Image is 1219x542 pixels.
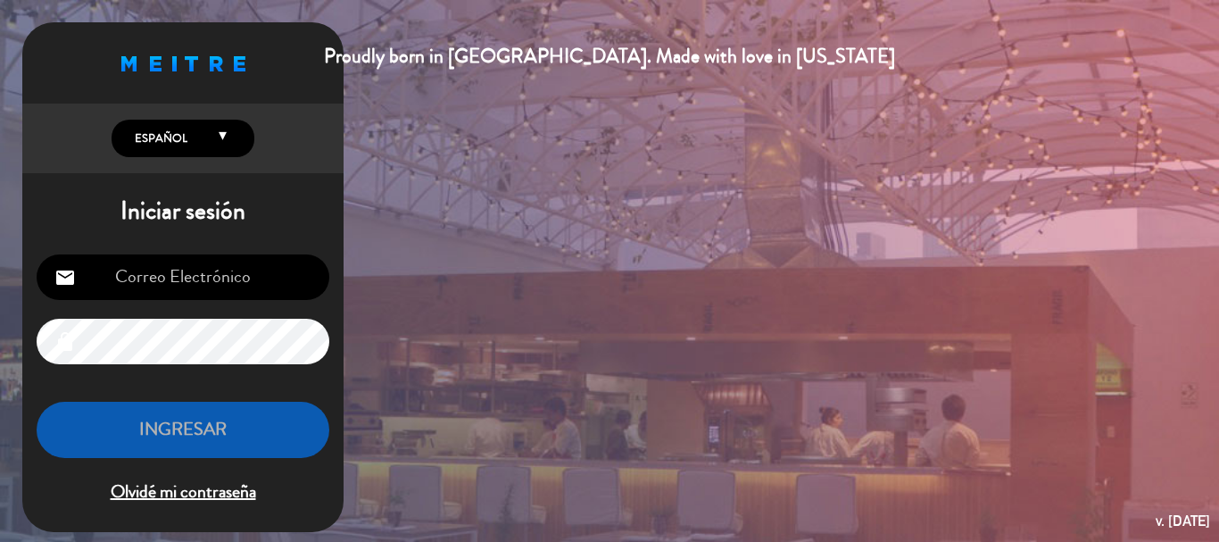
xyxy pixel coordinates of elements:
button: INGRESAR [37,402,329,458]
i: lock [54,331,76,353]
input: Correo Electrónico [37,254,329,300]
i: email [54,267,76,288]
span: Español [130,129,187,147]
div: v. [DATE] [1156,509,1210,533]
span: Olvidé mi contraseña [37,478,329,507]
h1: Iniciar sesión [22,196,344,227]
